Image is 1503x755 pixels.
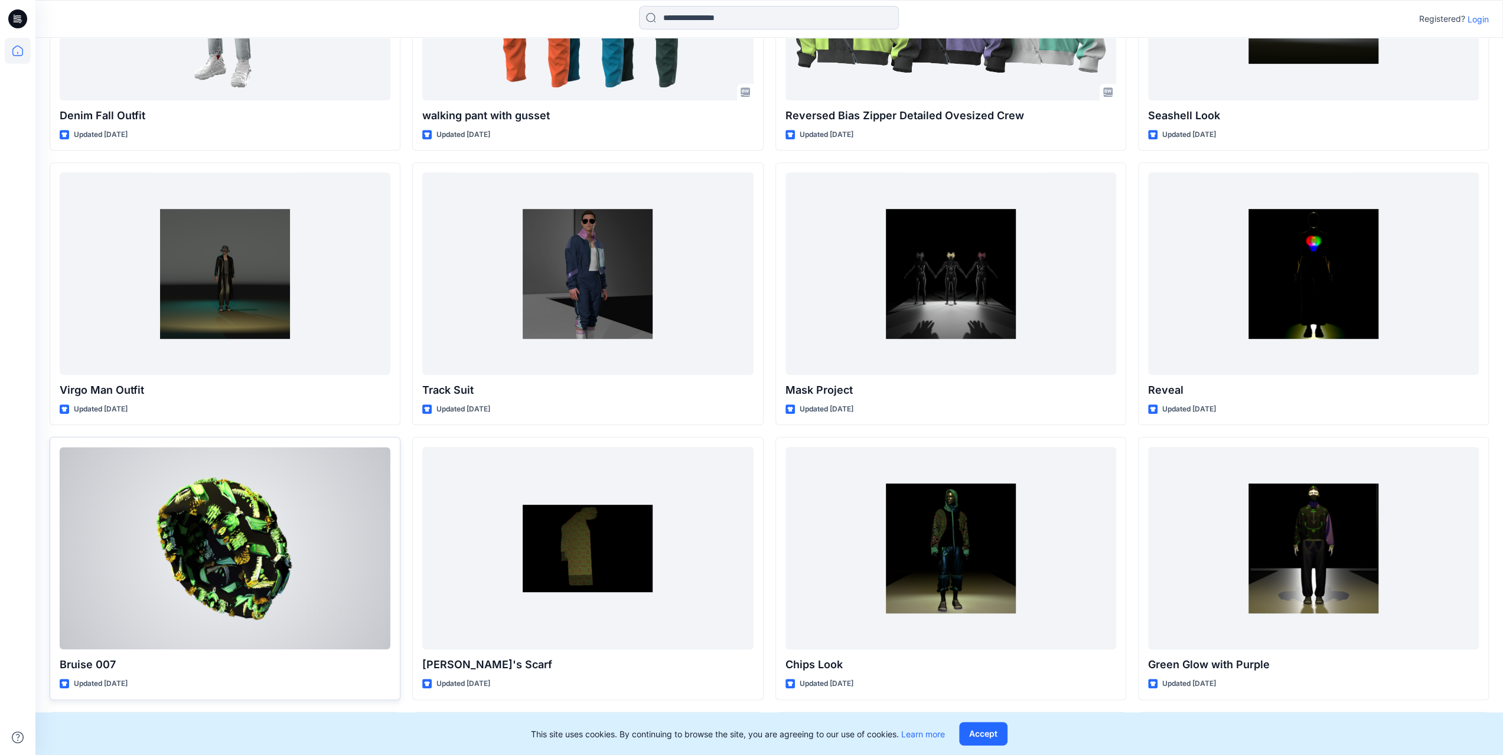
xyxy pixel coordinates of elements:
p: Denim Fall Outfit [60,107,390,124]
a: Bruise 007 [60,447,390,649]
p: Updated [DATE] [800,129,853,141]
p: Updated [DATE] [800,678,853,690]
button: Accept [959,722,1008,746]
p: Updated [DATE] [436,403,490,416]
p: walking pant with gusset [422,107,753,124]
p: Updated [DATE] [1162,129,1216,141]
p: Reversed Bias Zipper Detailed Ovesized Crew [785,107,1116,124]
p: This site uses cookies. By continuing to browse the site, you are agreeing to our use of cookies. [531,728,945,740]
p: Updated [DATE] [1162,678,1216,690]
p: Updated [DATE] [74,403,128,416]
p: Chips Look [785,656,1116,673]
a: Green Glow with Purple [1148,447,1479,649]
a: Mask Project [785,172,1116,375]
p: Seashell Look [1148,107,1479,124]
p: Mask Project [785,382,1116,398]
p: Green Glow with Purple [1148,656,1479,673]
p: Registered? [1419,12,1465,26]
p: Bruise 007 [60,656,390,673]
p: Reveal [1148,382,1479,398]
p: Updated [DATE] [436,129,490,141]
p: Track Suit [422,382,753,398]
p: Updated [DATE] [800,403,853,416]
p: Updated [DATE] [74,678,128,690]
p: Login [1468,13,1489,25]
p: Virgo Man Outfit [60,382,390,398]
a: Chips Look [785,447,1116,649]
a: Reveal [1148,172,1479,375]
a: Virgo Man Outfit [60,172,390,375]
p: Updated [DATE] [1162,403,1216,416]
p: Updated [DATE] [436,678,490,690]
a: Scarface's Scarf [422,447,753,649]
a: Learn more [901,729,945,739]
p: Updated [DATE] [74,129,128,141]
a: Track Suit [422,172,753,375]
p: [PERSON_NAME]'s Scarf [422,656,753,673]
